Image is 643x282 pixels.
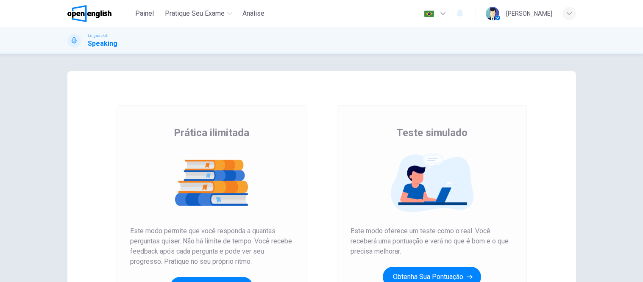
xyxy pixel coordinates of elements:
[67,5,131,22] a: OpenEnglish logo
[174,126,249,140] span: Prática ilimitada
[242,8,264,19] span: Análise
[486,7,499,20] img: Profile picture
[161,6,236,21] button: Pratique seu exame
[165,8,225,19] span: Pratique seu exame
[131,6,158,21] button: Painel
[67,5,112,22] img: OpenEnglish logo
[88,39,117,49] h1: Speaking
[88,33,109,39] span: Linguaskill
[135,8,154,19] span: Painel
[130,226,293,267] span: Este modo permite que você responda a quantas perguntas quiser. Não há limite de tempo. Você rece...
[506,8,552,19] div: [PERSON_NAME]
[239,6,268,21] button: Análise
[351,226,513,257] span: Este modo oferece um teste como o real. Você receberá uma pontuação e verá no que é bom e o que p...
[424,11,434,17] img: pt
[396,126,468,140] span: Teste simulado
